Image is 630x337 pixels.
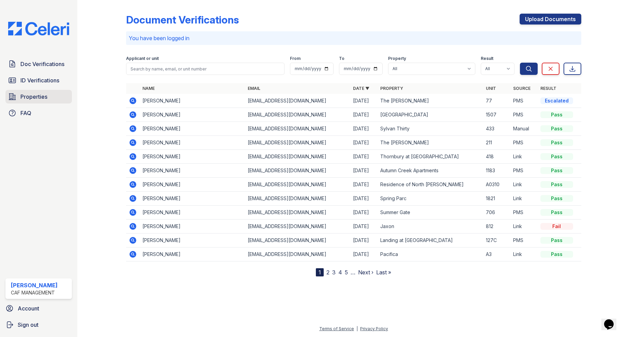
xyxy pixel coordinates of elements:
[126,14,239,26] div: Document Verifications
[245,122,350,136] td: [EMAIL_ADDRESS][DOMAIN_NAME]
[510,94,538,108] td: PMS
[316,268,324,276] div: 1
[11,281,58,289] div: [PERSON_NAME]
[11,289,58,296] div: CAF Management
[483,247,510,261] td: A3
[3,318,75,332] a: Sign out
[513,86,531,91] a: Source
[5,106,72,120] a: FAQ
[378,136,483,150] td: The [PERSON_NAME]
[245,94,350,108] td: [EMAIL_ADDRESS][DOMAIN_NAME]
[540,167,573,174] div: Pass
[20,93,47,101] span: Properties
[378,234,483,247] td: Landing at [GEOGRAPHIC_DATA]
[540,251,573,258] div: Pass
[356,326,358,331] div: |
[245,220,350,234] td: [EMAIL_ADDRESS][DOMAIN_NAME]
[350,122,378,136] td: [DATE]
[350,94,378,108] td: [DATE]
[510,136,538,150] td: PMS
[140,220,245,234] td: [PERSON_NAME]
[18,321,39,329] span: Sign out
[378,150,483,164] td: Thornbury at [GEOGRAPHIC_DATA]
[18,304,39,312] span: Account
[483,94,510,108] td: 77
[350,178,378,192] td: [DATE]
[510,108,538,122] td: PMS
[140,247,245,261] td: [PERSON_NAME]
[290,56,301,61] label: From
[510,247,538,261] td: Link
[510,150,538,164] td: Link
[510,178,538,192] td: Link
[540,181,573,188] div: Pass
[540,86,556,91] a: Result
[360,326,388,331] a: Privacy Policy
[378,178,483,192] td: Residence of North [PERSON_NAME]
[378,122,483,136] td: Sylvan Thirty
[20,76,59,84] span: ID Verifications
[540,139,573,146] div: Pass
[358,269,373,276] a: Next ›
[378,192,483,206] td: Spring Parc
[486,86,496,91] a: Unit
[350,234,378,247] td: [DATE]
[378,164,483,178] td: Autumn Creek Apartments
[483,178,510,192] td: A0310
[351,268,355,276] span: …
[483,192,510,206] td: 1821
[245,164,350,178] td: [EMAIL_ADDRESS][DOMAIN_NAME]
[140,164,245,178] td: [PERSON_NAME]
[245,178,350,192] td: [EMAIL_ADDRESS][DOMAIN_NAME]
[245,108,350,122] td: [EMAIL_ADDRESS][DOMAIN_NAME]
[339,56,344,61] label: To
[388,56,406,61] label: Property
[142,86,155,91] a: Name
[140,150,245,164] td: [PERSON_NAME]
[245,136,350,150] td: [EMAIL_ADDRESS][DOMAIN_NAME]
[378,206,483,220] td: Summer Gate
[140,192,245,206] td: [PERSON_NAME]
[319,326,354,331] a: Terms of Service
[376,269,391,276] a: Last »
[126,63,285,75] input: Search by name, email, or unit number
[510,220,538,234] td: Link
[483,122,510,136] td: 433
[3,22,75,35] img: CE_Logo_Blue-a8612792a0a2168367f1c8372b55b34899dd931a85d93a1a3d3e32e68fde9ad4.png
[510,164,538,178] td: PMS
[245,234,350,247] td: [EMAIL_ADDRESS][DOMAIN_NAME]
[245,192,350,206] td: [EMAIL_ADDRESS][DOMAIN_NAME]
[248,86,260,91] a: Email
[332,269,336,276] a: 3
[483,136,510,150] td: 211
[540,153,573,160] div: Pass
[540,125,573,132] div: Pass
[510,234,538,247] td: PMS
[350,220,378,234] td: [DATE]
[540,209,573,216] div: Pass
[345,269,348,276] a: 5
[378,94,483,108] td: The [PERSON_NAME]
[20,109,31,117] span: FAQ
[481,56,493,61] label: Result
[510,122,538,136] td: Manual
[140,136,245,150] td: [PERSON_NAME]
[245,150,350,164] td: [EMAIL_ADDRESS][DOMAIN_NAME]
[350,247,378,261] td: [DATE]
[350,206,378,220] td: [DATE]
[245,247,350,261] td: [EMAIL_ADDRESS][DOMAIN_NAME]
[483,234,510,247] td: 127C
[483,206,510,220] td: 706
[540,97,573,104] div: Escalated
[338,269,342,276] a: 4
[540,111,573,118] div: Pass
[140,234,245,247] td: [PERSON_NAME]
[483,108,510,122] td: 1507
[5,57,72,71] a: Doc Verifications
[140,94,245,108] td: [PERSON_NAME]
[540,223,573,230] div: Fail
[540,237,573,244] div: Pass
[140,122,245,136] td: [PERSON_NAME]
[540,195,573,202] div: Pass
[5,74,72,87] a: ID Verifications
